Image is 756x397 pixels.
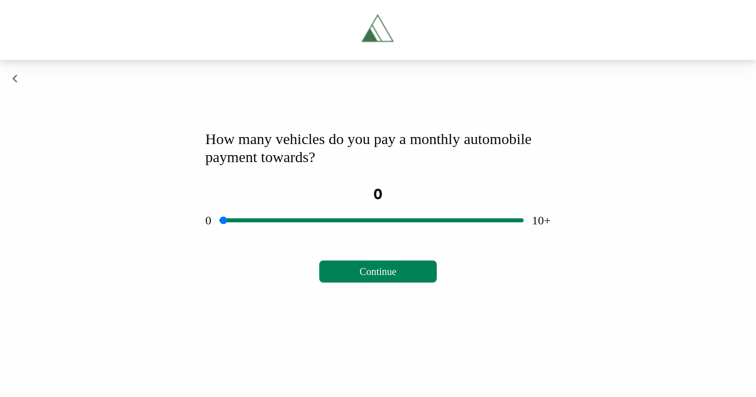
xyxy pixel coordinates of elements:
[532,214,551,227] span: 10+
[373,188,383,203] span: 0
[319,260,436,283] button: Continue
[355,8,400,52] img: Tryascend.com
[205,130,551,166] div: How many vehicles do you pay a monthly automobile payment towards?
[359,266,396,277] span: Continue
[311,8,445,52] a: Tryascend.com
[205,214,211,227] span: 0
